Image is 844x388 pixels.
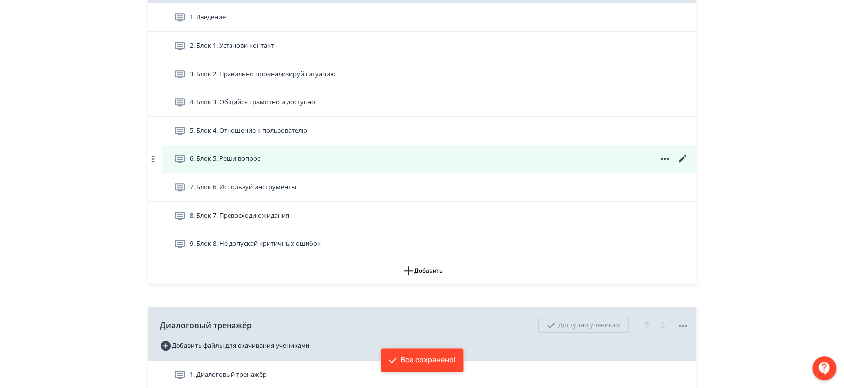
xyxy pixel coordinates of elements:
[190,182,296,192] span: 7. Блок 6. Используй инструменты
[148,60,696,88] div: 3. Блок 2. Правильно проанализируй ситуацию
[190,370,267,380] span: 1. Диалоговый тренажёр
[190,239,321,249] span: 9. Блок 8. Не допускай критичных ошибок
[190,211,289,221] span: 8. Блок 7. Превосходи ожидания
[148,173,696,202] div: 7. Блок 6. Используй инструменты
[148,230,696,258] div: 9. Блок 8. Не допускай критичных ошибок
[190,41,274,51] span: 2. Блок 1. Установи контакт
[400,355,456,365] div: Все сохранено!
[148,88,696,117] div: 4. Блок 3. Общайся грамотно и доступно
[190,69,336,79] span: 3. Блок 2. Правильно проанализируй ситуацию
[160,338,309,354] button: Добавить файлы для скачивания учениками
[148,145,696,173] div: 6. Блок 5. Реши вопрос
[148,258,696,283] button: Добавить
[538,318,629,333] div: Доступно ученикам
[190,97,315,107] span: 4. Блок 3. Общайся грамотно и доступно
[148,32,696,60] div: 2. Блок 1. Установи контакт
[190,126,307,136] span: 5. Блок 4. Отношение к пользователю
[190,154,260,164] span: 6. Блок 5. Реши вопрос
[148,3,696,32] div: 1. Введение
[148,117,696,145] div: 5. Блок 4. Отношение к пользователю
[148,202,696,230] div: 8. Блок 7. Превосходи ожидания
[190,12,226,22] span: 1. Введение
[160,319,252,331] span: Диалоговый тренажёр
